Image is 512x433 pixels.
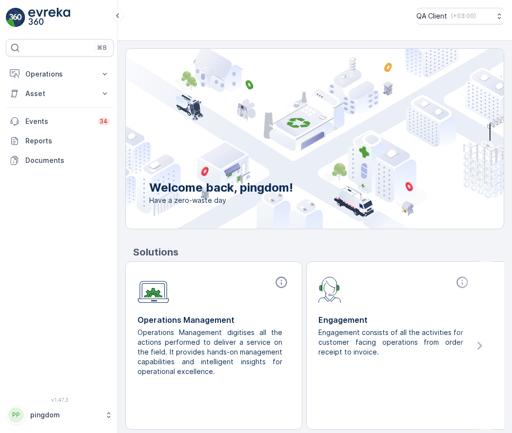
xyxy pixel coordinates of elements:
button: Operations [6,64,114,84]
button: PPpingdom [6,405,114,425]
p: Reports [25,136,110,146]
p: ( +03:00 ) [451,12,476,20]
p: Asset [25,89,94,98]
a: Events34 [6,112,114,131]
img: logo [6,8,25,27]
button: Asset [6,84,114,103]
p: ⌘B [97,44,107,52]
img: module-icon [318,276,341,303]
p: pingdom [30,410,100,420]
p: Operations [25,69,94,79]
p: 34 [99,118,108,125]
img: module-icon [138,276,169,303]
span: Have a zero-waste day [149,196,293,205]
span: v 1.47.3 [6,397,114,403]
button: QA Client(+03:00) [416,8,504,24]
p: Welcome back, pingdom! [149,180,293,196]
p: Engagement consists of all the activities for customer facing operations from order receipt to in... [318,328,463,357]
img: logo_light-DOdMpM7g.png [28,8,70,27]
p: Engagement [318,314,471,326]
a: Reports [6,131,114,151]
p: Operations Management [138,314,290,326]
img: city illustration [82,49,504,229]
p: Solutions [133,245,504,259]
p: Events [25,117,92,126]
div: PP [8,407,24,423]
p: QA Client [416,11,447,21]
p: Documents [25,156,110,165]
p: Operations Management digitises all the actions performed to deliver a service on the field. It p... [138,328,282,376]
a: Documents [6,151,114,170]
